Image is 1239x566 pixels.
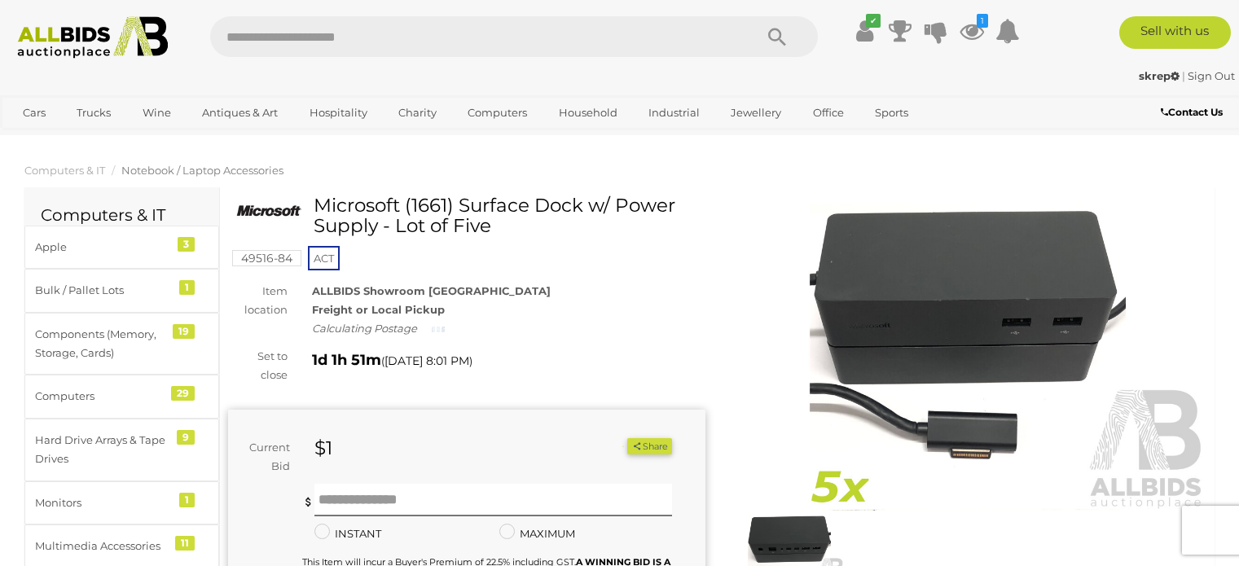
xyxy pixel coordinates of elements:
button: Search [736,16,818,57]
span: ( ) [381,354,472,367]
i: ✔ [866,14,881,28]
span: | [1182,69,1185,82]
b: Contact Us [1161,106,1223,118]
a: 49516-84 [232,252,301,265]
div: 29 [171,386,195,401]
label: INSTANT [314,524,381,543]
img: Allbids.com.au [9,16,177,59]
a: Computers & IT [24,164,105,177]
a: Antiques & Art [191,99,288,126]
div: Apple [35,238,169,257]
img: Microsoft (1661) Surface Dock w/ Power Supply - Lot of Five [730,204,1207,511]
i: Calculating Postage [312,322,417,335]
strong: $1 [314,437,332,459]
div: Computers [35,387,169,406]
strong: 1d 1h 51m [312,351,381,369]
a: Sell with us [1119,16,1231,49]
div: 3 [178,237,195,252]
a: ✔ [852,16,877,46]
div: Set to close [216,347,300,385]
a: Computers 29 [24,375,219,418]
div: Hard Drive Arrays & Tape Drives [35,431,169,469]
a: Computers [457,99,538,126]
a: Sports [864,99,919,126]
a: Household [548,99,628,126]
div: Bulk / Pallet Lots [35,281,169,300]
a: Charity [388,99,447,126]
h2: Computers & IT [41,206,203,224]
a: Industrial [638,99,710,126]
div: Components (Memory, Storage, Cards) [35,325,169,363]
h1: Microsoft (1661) Surface Dock w/ Power Supply - Lot of Five [236,195,701,237]
div: Current Bid [228,438,302,476]
a: Trucks [66,99,121,126]
a: Sign Out [1188,69,1235,82]
a: skrep [1139,69,1182,82]
a: Apple 3 [24,226,219,269]
li: Watch this item [609,438,625,454]
a: [GEOGRAPHIC_DATA] [12,126,149,153]
a: Components (Memory, Storage, Cards) 19 [24,313,219,375]
span: [DATE] 8:01 PM [384,353,469,368]
div: Multimedia Accessories [35,537,169,555]
a: Hospitality [299,99,378,126]
i: 1 [977,14,988,28]
img: Microsoft (1661) Surface Dock w/ Power Supply - Lot of Five [236,200,301,224]
a: Notebook / Laptop Accessories [121,164,283,177]
strong: ALLBIDS Showroom [GEOGRAPHIC_DATA] [312,284,551,297]
div: 11 [175,536,195,551]
a: Contact Us [1161,103,1227,121]
a: Cars [12,99,56,126]
a: Office [802,99,855,126]
strong: Freight or Local Pickup [312,303,445,316]
strong: skrep [1139,69,1180,82]
a: Monitors 1 [24,481,219,524]
div: 19 [173,324,195,339]
div: 1 [179,280,195,295]
a: Hard Drive Arrays & Tape Drives 9 [24,419,219,481]
mark: 49516-84 [232,250,301,266]
div: Monitors [35,494,169,512]
img: small-loading.gif [432,325,445,334]
button: Share [627,438,672,455]
a: Jewellery [720,99,792,126]
label: MAXIMUM [499,524,575,543]
div: 1 [179,493,195,507]
div: Item location [216,282,300,320]
span: ACT [308,246,340,270]
div: 9 [177,430,195,445]
a: Bulk / Pallet Lots 1 [24,269,219,312]
a: Wine [132,99,182,126]
a: 1 [960,16,984,46]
